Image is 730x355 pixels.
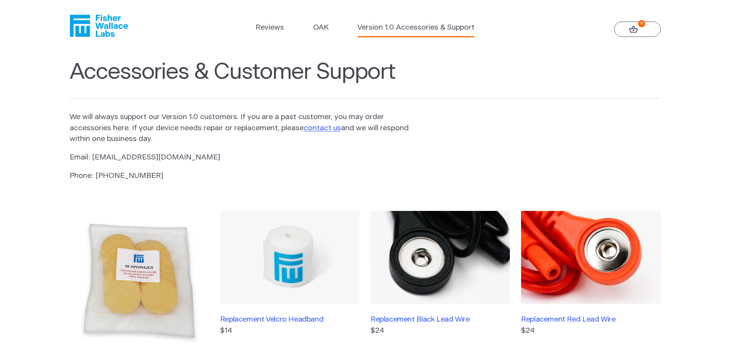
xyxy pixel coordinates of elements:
h1: Accessories & Customer Support [70,59,661,99]
a: 0 [614,22,661,37]
a: Version 1.0 Accessories & Support [357,22,474,33]
h3: Replacement Red Lead Wire [521,315,660,324]
p: Email: [EMAIL_ADDRESS][DOMAIN_NAME] [70,152,410,163]
img: Replacement Red Lead Wire [521,211,660,304]
strong: 0 [638,20,645,27]
p: $14 [220,325,359,337]
h3: Replacement Velcro Headband [220,315,359,324]
a: OAK [313,22,329,33]
img: Extra Fisher Wallace Sponges (48 pack) [70,211,209,350]
p: $24 [521,325,660,337]
h3: Replacement Black Lead Wire [371,315,510,324]
img: Replacement Velcro Headband [220,211,359,304]
a: Reviews [256,22,284,33]
img: Replacement Black Lead Wire [371,211,510,304]
p: $24 [371,325,510,337]
p: Phone: [PHONE_NUMBER] [70,171,410,182]
p: We will always support our Version 1.0 customers. If you are a past customer, you may order acces... [70,112,410,145]
a: contact us [304,124,341,132]
a: Fisher Wallace [70,15,128,37]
